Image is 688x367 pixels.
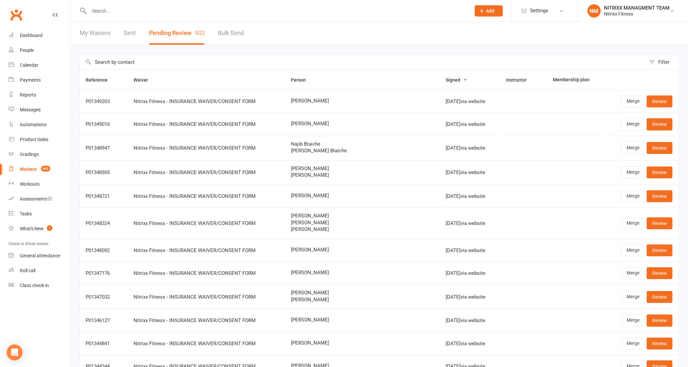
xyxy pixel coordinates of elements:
[9,263,70,278] a: Roll call
[86,341,122,347] div: P01344841
[9,177,70,192] a: Workouts
[647,95,672,107] a: Review
[621,338,645,349] a: Merge
[124,22,136,45] a: Sent
[506,77,534,83] span: Instructor
[20,253,60,258] div: General attendance
[446,145,494,151] div: [DATE] via website
[20,33,43,38] div: Dashboard
[446,77,467,83] span: Signed
[9,206,70,221] a: Tasks
[9,221,70,236] a: What's New1
[86,221,122,226] div: P01348324
[7,345,22,360] div: Open Intercom Messenger
[446,294,494,300] div: [DATE] via website
[9,73,70,88] a: Payments
[291,193,434,199] span: [PERSON_NAME]
[647,244,672,256] a: Review
[86,271,122,276] div: P01347176
[475,5,503,17] button: Add
[134,99,279,104] div: Nitrixx Fitness - INSURANCE WAIVER/CONSENT FORM
[621,118,645,130] a: Merge
[647,118,672,130] a: Review
[86,248,122,253] div: P01348092
[20,107,41,112] div: Messages
[604,5,669,11] div: NITRIXX MANAGMENT TEAM
[20,166,37,172] div: Waivers
[20,283,49,288] div: Class check-in
[291,317,434,323] span: [PERSON_NAME]
[291,270,434,275] span: [PERSON_NAME]
[134,271,279,276] div: Nitrixx Fitness - INSURANCE WAIVER/CONSENT FORM
[9,28,70,43] a: Dashboard
[621,190,645,202] a: Merge
[134,122,279,127] div: Nitrixx Fitness - INSURANCE WAIVER/CONSENT FORM
[647,190,672,202] a: Review
[86,99,122,104] div: P01349203
[446,271,494,276] div: [DATE] via website
[20,152,39,157] div: Gradings
[621,291,645,303] a: Merge
[9,192,70,206] a: Assessments
[291,247,434,253] span: [PERSON_NAME]
[647,217,672,229] a: Review
[149,22,205,45] button: Pending Review902
[647,314,672,326] a: Review
[9,147,70,162] a: Gradings
[134,77,156,83] span: Waiver
[20,92,36,97] div: Reports
[86,145,122,151] div: P01348947
[20,181,40,187] div: Workouts
[621,244,645,256] a: Merge
[134,221,279,226] div: Nitrixx Fitness - INSURANCE WAIVER/CONSENT FORM
[20,122,47,127] div: Automations
[9,117,70,132] a: Automations
[20,62,38,68] div: Calendar
[446,318,494,323] div: [DATE] via website
[486,8,495,14] span: Add
[621,314,645,326] a: Merge
[20,137,48,142] div: Product Sales
[9,58,70,73] a: Calendar
[41,166,50,171] span: 902
[20,77,41,83] div: Payments
[291,227,434,232] span: [PERSON_NAME]
[9,162,70,177] a: Waivers 902
[87,6,466,16] input: Search...
[646,55,678,70] button: Filter
[446,194,494,199] div: [DATE] via website
[47,225,52,231] span: 1
[134,194,279,199] div: Nitrixx Fitness - INSURANCE WAIVER/CONSENT FORM
[9,43,70,58] a: People
[86,122,122,127] div: P01349016
[86,318,122,323] div: P01346127
[291,220,434,226] span: [PERSON_NAME]
[647,338,672,349] a: Review
[9,88,70,102] a: Reports
[446,221,494,226] div: [DATE] via website
[647,142,672,154] a: Review
[647,291,672,303] a: Review
[291,141,434,147] span: Najib Btaiche
[20,226,44,231] div: What's New
[134,248,279,253] div: Nitrixx Fitness - INSURANCE WAIVER/CONSENT FORM
[547,70,604,90] th: Membership plan
[291,340,434,346] span: [PERSON_NAME]
[291,76,313,84] button: Person
[8,7,24,23] a: Clubworx
[9,132,70,147] a: Product Sales
[20,48,34,53] div: People
[621,217,645,229] a: Merge
[291,121,434,127] span: [PERSON_NAME]
[80,55,646,70] input: Search by contact
[20,196,53,202] div: Assessments
[9,102,70,117] a: Messages
[134,145,279,151] div: Nitrixx Fitness - INSURANCE WAIVER/CONSENT FORM
[134,341,279,347] div: Nitrixx Fitness - INSURANCE WAIVER/CONSENT FORM
[20,268,35,273] div: Roll call
[86,76,115,84] button: Reference
[446,248,494,253] div: [DATE] via website
[134,170,279,175] div: Nitrixx Fitness - INSURANCE WAIVER/CONSENT FORM
[446,341,494,347] div: [DATE] via website
[291,297,434,303] span: [PERSON_NAME]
